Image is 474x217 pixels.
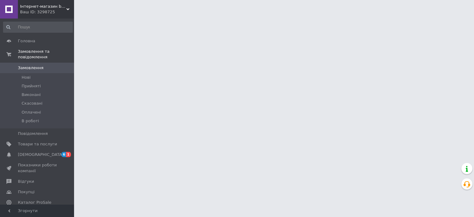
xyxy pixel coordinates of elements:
[18,189,35,195] span: Покупці
[22,101,43,106] span: Скасовані
[66,152,71,157] span: 1
[18,152,64,157] span: [DEMOGRAPHIC_DATA]
[18,65,44,71] span: Замовлення
[3,22,73,33] input: Пошук
[18,49,74,60] span: Замовлення та повідомлення
[20,4,66,9] span: Інтернет-магазин bb-buy
[22,92,41,98] span: Виконані
[22,75,31,80] span: Нові
[18,38,35,44] span: Головна
[18,200,51,205] span: Каталог ProSale
[18,162,57,173] span: Показники роботи компанії
[18,179,34,184] span: Відгуки
[22,110,41,115] span: Оплачені
[18,131,48,136] span: Повідомлення
[22,118,39,124] span: В роботі
[18,141,57,147] span: Товари та послуги
[22,83,41,89] span: Прийняті
[20,9,74,15] div: Ваш ID: 3298725
[61,152,66,157] span: 6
